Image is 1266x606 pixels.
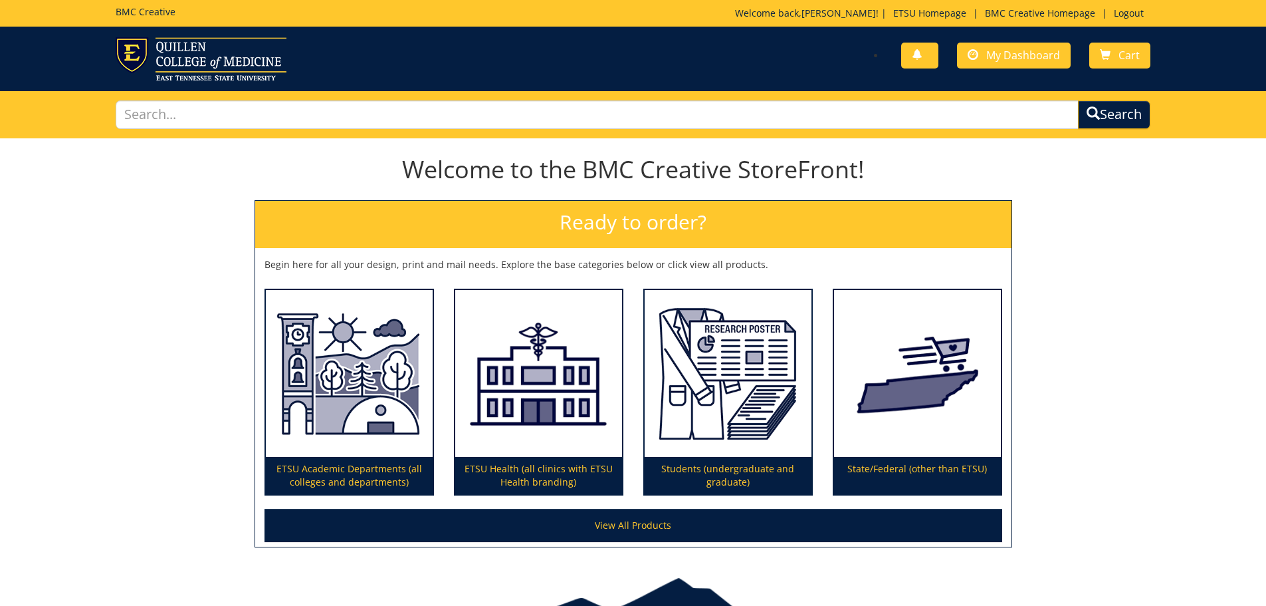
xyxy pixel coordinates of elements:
a: ETSU Health (all clinics with ETSU Health branding) [455,290,622,495]
span: Cart [1118,48,1140,63]
h2: Ready to order? [255,201,1011,248]
span: My Dashboard [986,48,1060,63]
img: ETSU Academic Departments (all colleges and departments) [266,290,433,458]
a: State/Federal (other than ETSU) [834,290,1001,495]
p: Begin here for all your design, print and mail needs. Explore the base categories below or click ... [264,258,1002,271]
button: Search [1078,100,1150,129]
a: ETSU Homepage [887,7,973,19]
input: Search... [116,100,1079,129]
a: View All Products [264,509,1002,542]
a: My Dashboard [957,43,1071,69]
p: ETSU Health (all clinics with ETSU Health branding) [455,457,622,494]
a: Logout [1107,7,1150,19]
h1: Welcome to the BMC Creative StoreFront! [255,156,1012,183]
a: Students (undergraduate and graduate) [645,290,811,495]
img: State/Federal (other than ETSU) [834,290,1001,458]
img: Students (undergraduate and graduate) [645,290,811,458]
a: BMC Creative Homepage [978,7,1102,19]
a: [PERSON_NAME] [801,7,876,19]
img: ETSU Health (all clinics with ETSU Health branding) [455,290,622,458]
p: ETSU Academic Departments (all colleges and departments) [266,457,433,494]
img: ETSU logo [116,37,286,80]
h5: BMC Creative [116,7,175,17]
a: ETSU Academic Departments (all colleges and departments) [266,290,433,495]
p: Students (undergraduate and graduate) [645,457,811,494]
p: Welcome back, ! | | | [735,7,1150,20]
p: State/Federal (other than ETSU) [834,457,1001,494]
a: Cart [1089,43,1150,69]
